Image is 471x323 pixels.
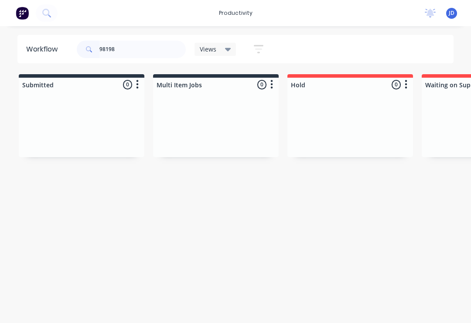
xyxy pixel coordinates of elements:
span: Views [200,45,216,54]
div: productivity [215,7,257,20]
div: Workflow [26,44,62,55]
img: Factory [16,7,29,20]
input: Search for orders... [99,41,186,58]
span: JD [449,9,454,17]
